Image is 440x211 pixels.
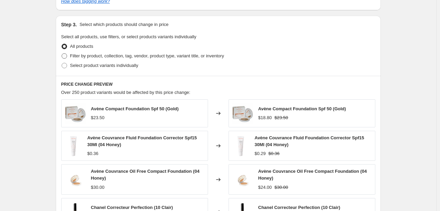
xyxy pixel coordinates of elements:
h6: PRICE CHANGE PREVIEW [61,82,375,87]
span: All products [70,44,93,49]
img: couvrance-fond-de-teint-correcteur-fluide_80x.png [65,136,82,156]
div: $18.80 [258,114,272,121]
img: avene-compact-doree-spf-50_80x.jpg [65,103,86,124]
span: Select all products, use filters, or select products variants individually [61,34,196,39]
h2: Step 3. [61,21,77,28]
span: Avène Couvrance Oil Free Compact Foundation (04 Honey) [258,169,367,181]
strike: $0.36 [269,150,280,157]
span: Avène Couvrance Fluid Foundation Corrector Spf15 30Ml (04 Honey) [87,135,197,147]
strike: $30.00 [274,184,288,191]
span: Select product variants individually [70,63,138,68]
span: Over 250 product variants would be affected by this price change: [61,90,191,95]
p: Select which products should change in price [79,21,168,28]
img: Packshots-lynn_18_84690d40-ebf7-418c-9086-00fbe5e0813a_80x.png [65,169,86,190]
span: Avène Couvrance Oil Free Compact Foundation (04 Honey) [91,169,199,181]
img: couvrance-fond-de-teint-correcteur-fluide_80x.png [232,136,249,156]
span: Filter by product, collection, tag, vendor, product type, variant title, or inventory [70,53,224,58]
div: $23.50 [91,114,105,121]
span: Avène Compact Foundation Spf 50 (Gold) [91,106,179,111]
span: Avène Compact Foundation Spf 50 (Gold) [258,106,346,111]
strike: $23.50 [274,114,288,121]
img: avene-compact-doree-spf-50_80x.jpg [232,103,253,124]
span: Avène Couvrance Fluid Foundation Corrector Spf15 30Ml (04 Honey) [255,135,364,147]
div: $0.29 [255,150,266,157]
span: Chanel Correcteur Perfection (10 Clair) [91,205,173,210]
img: Packshots-lynn_18_84690d40-ebf7-418c-9086-00fbe5e0813a_80x.png [232,169,253,190]
span: Chanel Correcteur Perfection (10 Clair) [258,205,340,210]
div: $30.00 [91,184,105,191]
div: $0.36 [87,150,99,157]
div: $24.00 [258,184,272,191]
